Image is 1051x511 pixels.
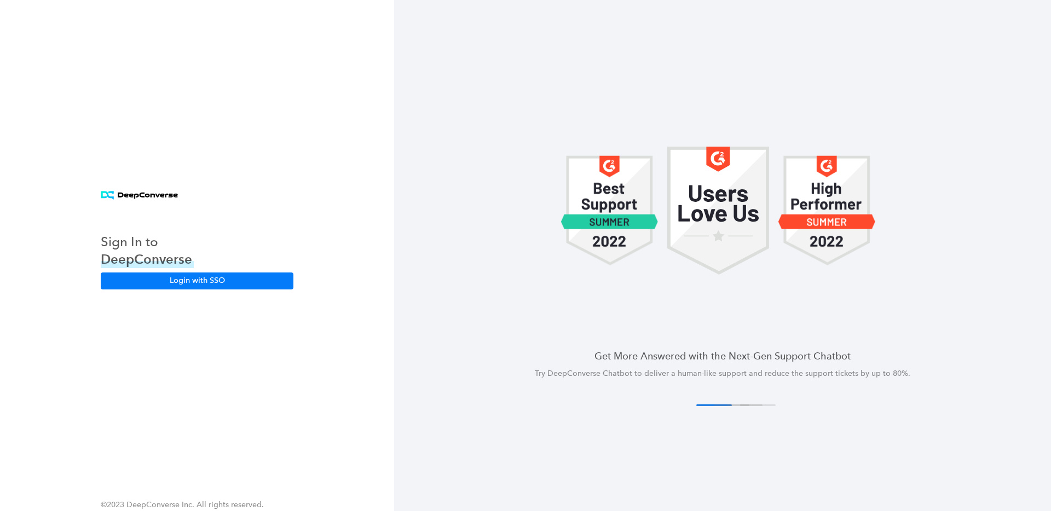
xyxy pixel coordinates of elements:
button: Login with SSO [101,272,293,289]
button: 4 [740,404,776,406]
button: 1 [696,404,732,406]
h3: DeepConverse [101,251,194,268]
span: ©2023 DeepConverse Inc. All rights reserved. [101,500,264,509]
img: carousel 1 [561,147,659,275]
img: horizontal logo [101,191,178,200]
img: carousel 1 [778,147,876,275]
button: 2 [714,404,749,406]
button: 3 [727,404,763,406]
h3: Sign In to [101,233,194,251]
span: Try DeepConverse Chatbot to deliver a human-like support and reduce the support tickets by up to ... [535,369,910,378]
h4: Get More Answered with the Next-Gen Support Chatbot [420,349,1025,363]
img: carousel 1 [667,147,769,275]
